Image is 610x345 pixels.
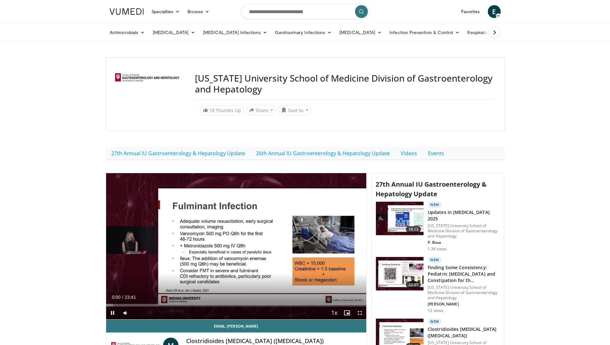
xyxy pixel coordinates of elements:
[353,306,366,319] button: Fullscreen
[406,226,421,233] span: 18:13
[428,326,500,339] h3: Clostridioides [MEDICAL_DATA] ([MEDICAL_DATA])
[457,5,484,18] a: Favorites
[106,173,367,320] video-js: Video Player
[246,105,276,115] button: Share
[186,338,361,345] h4: Clostridioides [MEDICAL_DATA] ([MEDICAL_DATA])
[428,302,500,307] p: [PERSON_NAME]
[406,281,421,288] span: 22:35
[428,318,442,325] p: New
[376,257,500,313] a: 22:35 New Finding Some Consistency: Pediatric [MEDICAL_DATA] and Constipation for th… [US_STATE] ...
[271,26,335,39] a: Genitourinary Infections
[376,201,500,252] a: 18:13 New Updates in [MEDICAL_DATA] 2025 [US_STATE] University School of Medicine Division of Gas...
[335,26,386,39] a: [MEDICAL_DATA]
[200,105,244,115] a: 18 Thumbs Up
[428,308,443,313] p: 12 views
[341,306,353,319] button: Enable picture-in-picture mode
[110,8,144,15] img: VuMedi Logo
[122,295,123,300] span: /
[106,146,250,160] a: 27th Annual IU Gastroenterology & Hepatology Update
[119,306,132,319] button: Mute
[376,257,423,290] img: 409b75e2-0695-4787-9bdb-e110e979d86b.150x105_q85_crop-smart_upscale.jpg
[376,180,487,198] span: 27th Annual IU Gastroenterology & Hepatology Update
[395,146,423,160] a: Videos
[199,26,271,39] a: [MEDICAL_DATA] Infections
[463,26,523,39] a: Respiratory Infections
[184,5,213,18] a: Browse
[250,146,395,160] a: 26th Annual IU Gastroenterology & Hepatology Update
[106,306,119,319] button: Pause
[428,201,442,208] p: New
[428,246,447,252] p: 1.3K views
[148,5,184,18] a: Specialties
[149,26,199,39] a: [MEDICAL_DATA]
[106,320,367,332] a: Email [PERSON_NAME]
[423,146,450,160] a: Events
[328,306,341,319] button: Playback Rate
[386,26,463,39] a: Infection Prevention & Control
[112,295,121,300] span: 0:00
[428,257,442,263] p: New
[428,223,500,239] p: [US_STATE] University School of Medicine Division of Gastroenterology and Hepatology
[428,240,500,245] p: P. Bose
[124,295,136,300] span: 23:41
[488,5,501,18] a: E
[195,73,495,94] h3: [US_STATE] University School of Medicine Division of Gastroenterology and Hepatology
[428,209,500,222] h3: Updates in [MEDICAL_DATA] 2025
[376,202,423,235] img: 547b450d-6478-46a7-b522-8dd3d792e47a.150x105_q85_crop-smart_upscale.jpg
[428,285,500,300] p: [US_STATE] University School of Medicine Division of Gastroenterology and Hepatology
[428,264,500,284] h3: Finding Some Consistency: Pediatric [MEDICAL_DATA] and Constipation for th…
[209,107,214,113] span: 18
[241,4,369,19] input: Search topics, interventions
[106,26,149,39] a: Antimicrobials
[106,304,367,306] div: Progress Bar
[278,105,311,115] button: Save to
